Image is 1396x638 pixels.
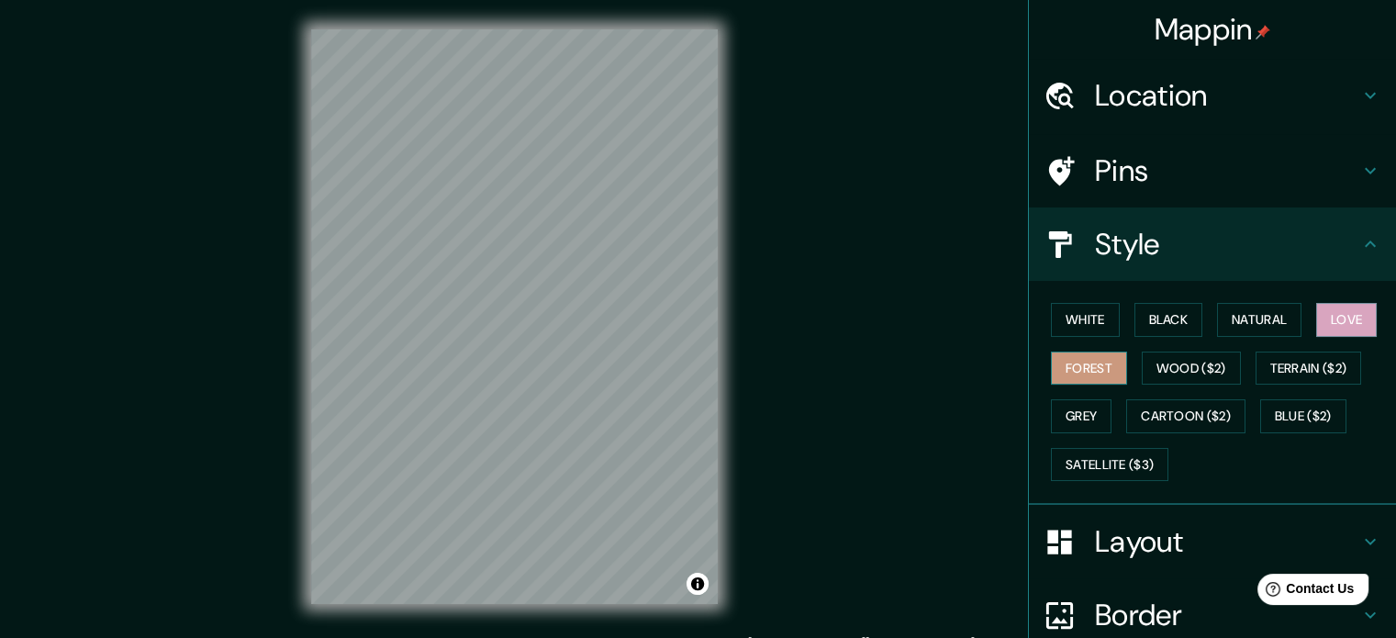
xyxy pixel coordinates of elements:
h4: Pins [1095,152,1359,189]
h4: Layout [1095,523,1359,560]
h4: Location [1095,77,1359,114]
button: Grey [1051,399,1111,433]
button: Toggle attribution [687,573,709,595]
button: Forest [1051,352,1127,386]
canvas: Map [311,29,718,604]
button: Black [1134,303,1203,337]
div: Layout [1029,505,1396,578]
button: Blue ($2) [1260,399,1346,433]
button: Love [1316,303,1377,337]
h4: Mappin [1155,11,1271,48]
button: Cartoon ($2) [1126,399,1245,433]
button: Natural [1217,303,1301,337]
div: Pins [1029,134,1396,207]
iframe: Help widget launcher [1233,566,1376,618]
button: Terrain ($2) [1256,352,1362,386]
h4: Style [1095,226,1359,263]
div: Style [1029,207,1396,281]
img: pin-icon.png [1256,25,1270,39]
h4: Border [1095,597,1359,633]
button: Satellite ($3) [1051,448,1168,482]
button: White [1051,303,1120,337]
div: Location [1029,59,1396,132]
button: Wood ($2) [1142,352,1241,386]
